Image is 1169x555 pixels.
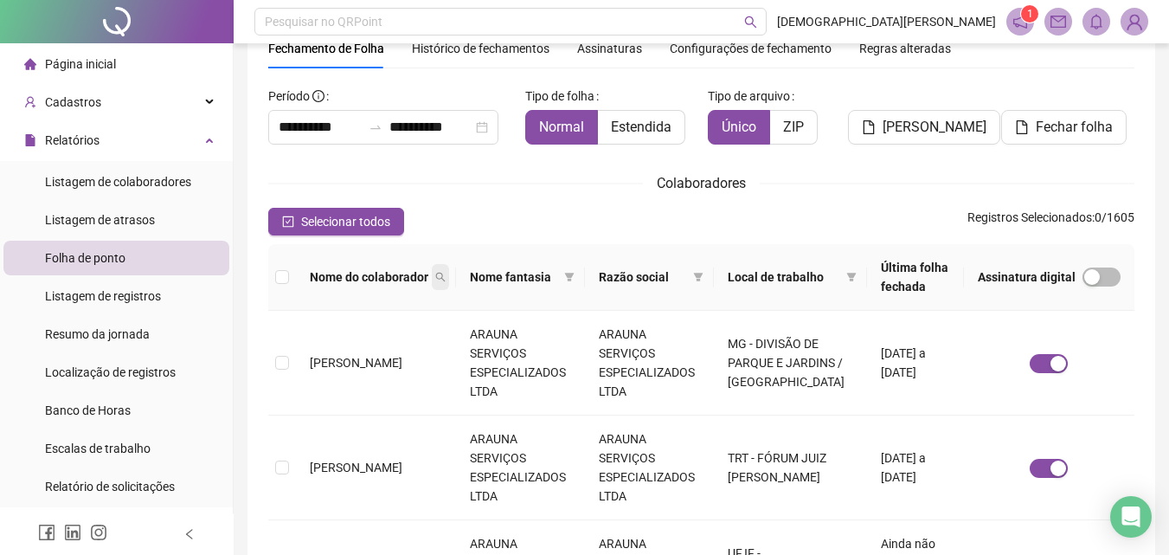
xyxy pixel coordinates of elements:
span: Relatórios [45,133,100,147]
span: filter [690,264,707,290]
span: Tipo de folha [525,87,594,106]
span: file [24,134,36,146]
span: Selecionar todos [301,212,390,231]
span: swap-right [369,120,382,134]
button: Fechar folha [1001,110,1127,145]
span: [PERSON_NAME] [883,117,986,138]
img: 69351 [1121,9,1147,35]
td: [DATE] a [DATE] [867,311,964,416]
span: filter [846,272,857,282]
button: [PERSON_NAME] [848,110,1000,145]
span: filter [561,264,578,290]
td: TRT - FÓRUM JUIZ [PERSON_NAME] [714,416,866,520]
td: ARAUNA SERVIÇOS ESPECIALIZADOS LTDA [585,416,714,520]
span: Configurações de fechamento [670,42,832,55]
span: Página inicial [45,57,116,71]
td: MG - DIVISÃO DE PARQUE E JARDINS / [GEOGRAPHIC_DATA] [714,311,866,416]
span: Banco de Horas [45,403,131,417]
span: filter [843,264,860,290]
span: Assinatura digital [978,268,1076,287]
span: instagram [90,524,107,541]
span: Registros Selecionados [967,210,1092,224]
span: file [862,120,876,134]
span: Escalas de trabalho [45,442,151,455]
span: [PERSON_NAME] [310,356,402,370]
span: Assinaturas [577,42,642,55]
span: user-add [24,96,36,108]
sup: 1 [1021,5,1038,23]
div: Open Intercom Messenger [1110,496,1152,538]
span: Período [268,89,310,103]
span: Normal [539,119,584,135]
span: search [744,16,757,29]
span: left [183,528,196,540]
span: Razão social [599,268,686,287]
td: [DATE] a [DATE] [867,416,964,520]
span: Relatório de solicitações [45,480,175,494]
td: ARAUNA SERVIÇOS ESPECIALIZADOS LTDA [585,311,714,416]
span: Folha de ponto [45,251,125,265]
span: Histórico de fechamentos [412,42,549,55]
span: Regras alteradas [859,42,951,55]
span: Fechamento de Folha [268,42,384,55]
span: Fechar folha [1036,117,1113,138]
span: Estendida [611,119,671,135]
span: Listagem de atrasos [45,213,155,227]
span: : 0 / 1605 [967,208,1134,236]
span: to [369,120,382,134]
span: filter [564,272,575,282]
span: facebook [38,524,55,541]
span: search [432,264,449,290]
span: notification [1012,14,1028,29]
span: info-circle [312,90,324,102]
span: Localização de registros [45,365,176,379]
span: Nome fantasia [470,268,557,287]
span: Local de trabalho [728,268,838,287]
span: [PERSON_NAME] [310,461,402,474]
span: Cadastros [45,95,101,109]
span: Listagem de colaboradores [45,175,191,189]
span: bell [1089,14,1104,29]
span: search [435,272,446,282]
span: ZIP [783,119,804,135]
span: Único [722,119,756,135]
span: 1 [1027,8,1033,20]
span: Listagem de registros [45,289,161,303]
span: file [1015,120,1029,134]
span: filter [693,272,703,282]
td: ARAUNA SERVIÇOS ESPECIALIZADOS LTDA [456,311,585,416]
span: Nome do colaborador [310,268,428,287]
th: Última folha fechada [867,244,964,311]
span: Resumo da jornada [45,327,150,341]
span: home [24,58,36,70]
button: Selecionar todos [268,208,404,236]
span: linkedin [64,524,81,541]
td: ARAUNA SERVIÇOS ESPECIALIZADOS LTDA [456,416,585,520]
span: check-square [282,216,294,228]
span: [DEMOGRAPHIC_DATA][PERSON_NAME] [777,12,996,31]
span: Tipo de arquivo [708,87,790,106]
span: Colaboradores [657,175,746,191]
span: mail [1050,14,1066,29]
